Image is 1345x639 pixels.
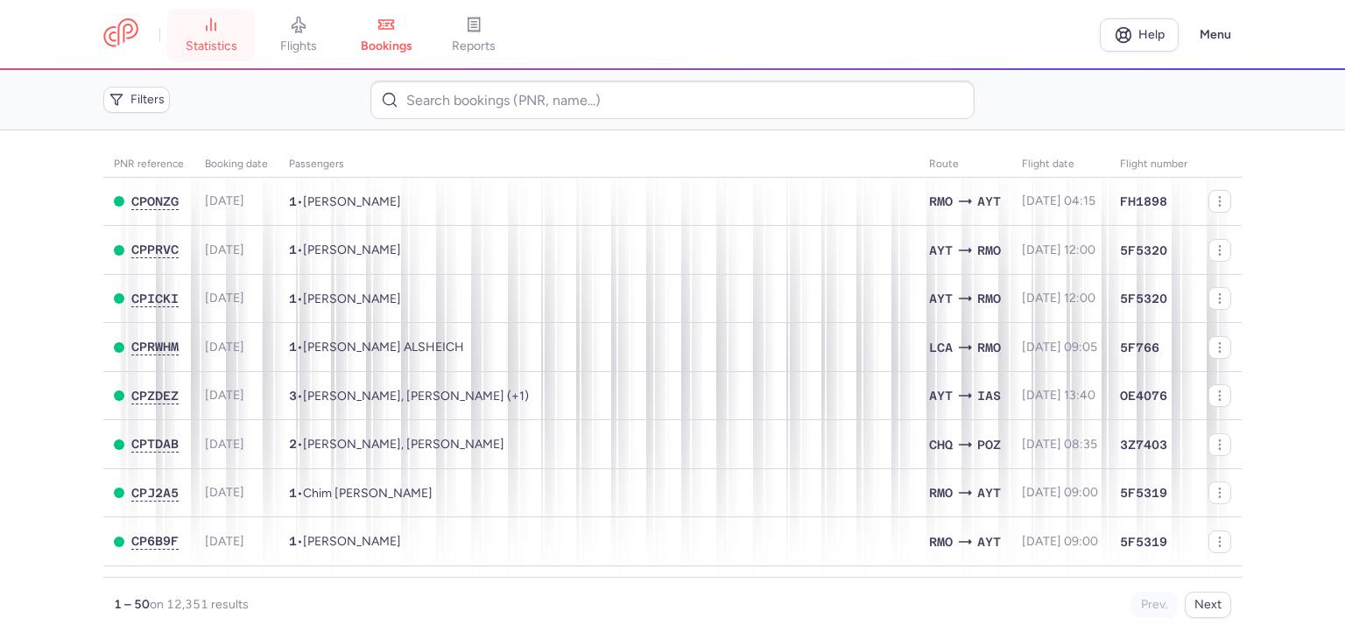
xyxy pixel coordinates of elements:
span: 2 [289,437,297,451]
span: [DATE] [205,340,244,355]
strong: 1 – 50 [114,597,150,612]
span: Chișinău International Airport, Chişinău, Moldova, Republic of [977,289,1001,308]
span: [DATE] 09:00 [1022,485,1098,500]
span: 5F5320 [1120,290,1167,307]
button: Filters [103,87,170,113]
span: flights [280,39,317,54]
button: CPONZG [131,194,179,209]
span: • [289,389,529,404]
span: [DATE] 08:35 [1022,437,1097,452]
button: Prev. [1131,592,1178,618]
span: 1 [289,340,297,354]
span: CPICKI [131,291,179,305]
span: Chișinău International Airport, Chişinău, Moldova, Republic of [929,192,953,211]
span: CPRWHM [131,340,179,354]
span: • [289,194,401,209]
span: 5F5319 [1120,533,1167,551]
span: Help [1138,28,1165,41]
th: Flight number [1109,151,1198,178]
a: statistics [167,16,255,54]
span: Andrey KAVARZHIK [303,534,401,549]
span: Filters [130,93,165,107]
span: Larnaca, Larnaca, Cyprus [929,338,953,357]
span: Antalya, Antalya, Turkey [929,386,953,405]
span: • [289,486,433,501]
a: CitizenPlane red outlined logo [103,18,138,51]
span: 5F5319 [1120,484,1167,502]
span: reports [452,39,496,54]
span: CONFIRMED [114,488,124,498]
span: • [289,291,401,306]
th: Passengers [278,151,919,178]
button: CPICKI [131,291,179,306]
button: CPTDAB [131,437,179,452]
span: Antalya, Antalya, Turkey [977,483,1001,502]
span: OE4076 [1120,387,1167,404]
span: [DATE] [205,193,244,208]
th: Route [919,151,1011,178]
span: on 12,351 results [150,597,249,612]
span: [DATE] [205,534,244,549]
span: Nachman LEVY ALSHEICH [303,340,464,355]
button: CPRWHM [131,340,179,355]
span: 1 [289,242,297,256]
span: Chișinău International Airport, Chişinău, Moldova, Republic of [929,532,953,551]
span: bookings [361,39,412,54]
a: flights [255,16,342,54]
a: reports [430,16,518,54]
span: Dmytro KOSENKOV [303,291,401,306]
span: CPJ2A5 [131,486,179,500]
span: [DATE] [205,388,244,403]
th: Booking date [194,151,278,178]
span: [DATE] 09:05 [1022,340,1097,355]
span: [DATE] 09:00 [1022,534,1098,549]
span: Antalya, Antalya, Turkey [977,192,1001,211]
input: Search bookings (PNR, name...) [370,81,974,119]
span: 5F5320 [1120,242,1167,259]
span: • [289,534,401,549]
a: Help [1100,18,1179,52]
span: 1 [289,534,297,548]
span: CP6B9F [131,534,179,548]
span: • [289,242,401,257]
span: Stefan Ilie PETROAIE, Paul ALBU, Ana ALBU [303,389,529,404]
a: bookings [342,16,430,54]
span: [DATE] 12:00 [1022,242,1095,257]
button: CPZDEZ [131,389,179,404]
span: Krzysztof WOZNIAK, Natalia PIETRZAK [303,437,504,452]
span: [DATE] [205,242,244,257]
span: Chișinău International Airport, Chişinău, Moldova, Republic of [977,338,1001,357]
span: [DATE] 12:00 [1022,291,1095,305]
span: [DATE] 04:15 [1022,193,1095,208]
span: FH1898 [1120,193,1167,210]
span: • [289,340,464,355]
span: CONFIRMED [114,439,124,450]
button: Menu [1189,18,1242,52]
span: [DATE] [205,485,244,500]
span: Chișinău International Airport, Chişinău, Moldova, Republic of [929,483,953,502]
span: [DATE] [205,291,244,305]
span: Antalya, Antalya, Turkey [929,289,953,308]
span: Olesia RAZKEVYCH [303,194,401,209]
span: CPTDAB [131,437,179,451]
span: 3Z7403 [1120,436,1167,453]
button: Next [1185,592,1231,618]
span: Souda, Chaniá, Greece [929,435,953,454]
span: 1 [289,194,297,208]
span: Chișinău International Airport, Chişinău, Moldova, Republic of [977,241,1001,260]
span: statistics [186,39,237,54]
span: Iasi, Iaşi, Romania [977,386,1001,405]
span: 1 [289,291,297,305]
span: Antalya, Antalya, Turkey [929,241,953,260]
span: AYT [977,532,1001,551]
span: [DATE] 13:40 [1022,388,1095,403]
span: Svitlana MALTSEVA [303,242,401,257]
th: flight date [1011,151,1109,178]
span: CPZDEZ [131,389,179,403]
span: [DATE] [205,437,244,452]
span: 1 [289,486,297,500]
span: Lawica, Poznań, Poland [977,435,1001,454]
span: CPONZG [131,194,179,208]
button: CPPRVC [131,242,179,257]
